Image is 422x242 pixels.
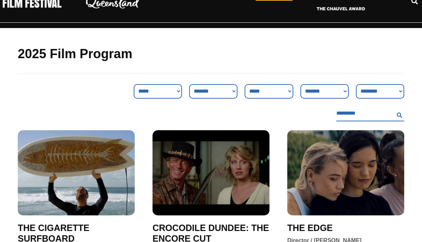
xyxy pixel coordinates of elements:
select: Language [356,84,404,99]
select: Venue Filter [245,84,293,99]
select: Genre Filter [134,84,182,99]
select: Country Filter [300,84,349,99]
h2: 2025 Film Program [18,46,404,62]
a: THE EDGE [287,222,333,233]
a: The Chauvel Award [310,1,372,17]
select: Sort filter [189,84,237,99]
input: Search Filter [336,106,394,121]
